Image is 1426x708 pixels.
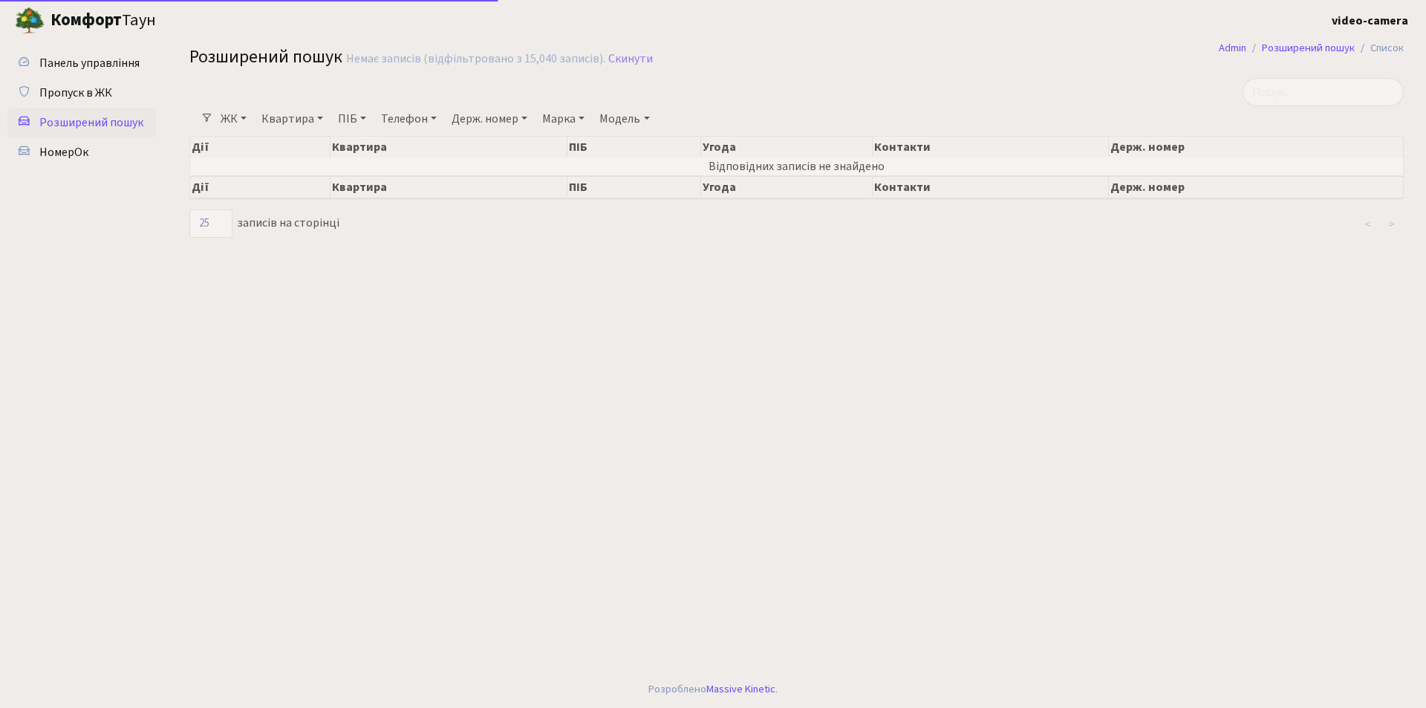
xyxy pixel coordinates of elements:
[332,106,372,131] a: ПІБ
[1109,137,1404,157] th: Держ. номер
[567,137,701,157] th: ПІБ
[51,8,122,32] b: Комфорт
[701,137,873,157] th: Угода
[1243,78,1404,106] input: Пошук...
[1262,40,1355,56] a: Розширений пошук
[189,44,342,70] span: Розширений пошук
[190,157,1404,175] td: Відповідних записів не знайдено
[7,78,156,108] a: Пропуск в ЖК
[190,176,331,198] th: Дії
[1109,176,1404,198] th: Держ. номер
[648,681,778,698] div: Розроблено .
[39,55,140,71] span: Панель управління
[873,137,1108,157] th: Контакти
[255,106,329,131] a: Квартира
[189,210,232,238] select: записів на сторінці
[1332,13,1408,29] b: video-camera
[39,144,88,160] span: НомерОк
[189,210,339,238] label: записів на сторінці
[446,106,533,131] a: Держ. номер
[375,106,443,131] a: Телефон
[701,176,873,198] th: Угода
[7,108,156,137] a: Розширений пошук
[1219,40,1246,56] a: Admin
[190,137,331,157] th: Дії
[186,8,223,33] button: Переключити навігацію
[1197,33,1426,64] nav: breadcrumb
[567,176,701,198] th: ПІБ
[7,48,156,78] a: Панель управління
[1355,40,1404,56] li: Список
[1332,12,1408,30] a: video-camera
[39,85,112,101] span: Пропуск в ЖК
[593,106,655,131] a: Модель
[608,52,653,66] a: Скинути
[331,176,568,198] th: Квартира
[346,52,605,66] div: Немає записів (відфільтровано з 15,040 записів).
[536,106,590,131] a: Марка
[7,137,156,167] a: НомерОк
[39,114,143,131] span: Розширений пошук
[706,681,775,697] a: Massive Kinetic
[15,6,45,36] img: logo.png
[215,106,253,131] a: ЖК
[331,137,568,157] th: Квартира
[873,176,1108,198] th: Контакти
[51,8,156,33] span: Таун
